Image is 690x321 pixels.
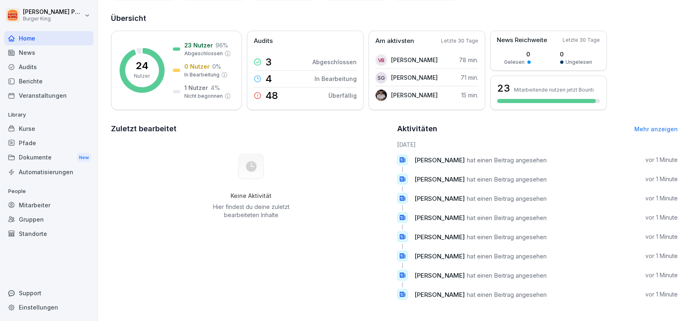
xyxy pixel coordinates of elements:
[504,50,531,58] p: 0
[4,136,93,150] a: Pfade
[4,150,93,165] a: DokumenteNew
[645,233,678,241] p: vor 1 Minute
[459,56,478,64] p: 78 min.
[4,165,93,179] a: Automatisierungen
[467,252,547,260] span: hat einen Beitrag angesehen
[184,41,213,49] p: 23 Nutzer
[467,195,547,202] span: hat einen Beitrag angesehen
[467,156,547,164] span: hat einen Beitrag angesehen
[4,300,93,314] a: Einstellungen
[23,16,83,22] p: Burger King
[645,290,678,299] p: vor 1 Minute
[23,9,83,16] p: [PERSON_NAME] Pandiloska
[77,153,91,162] div: New
[414,272,465,279] span: [PERSON_NAME]
[566,58,593,66] p: Ungelesen
[4,185,93,198] p: People
[4,121,93,136] a: Kurse
[254,36,273,46] p: Audits
[376,72,387,83] div: SG
[391,56,438,64] p: [PERSON_NAME]
[560,50,593,58] p: 0
[210,192,293,200] h5: Keine Aktivität
[514,87,594,93] p: Mitarbeitende nutzen jetzt Bounti
[328,91,357,100] p: Überfällig
[376,36,414,46] p: Am aktivsten
[467,175,547,183] span: hat einen Beitrag angesehen
[265,57,271,67] p: 3
[467,214,547,222] span: hat einen Beitrag angesehen
[376,54,387,66] div: VB
[4,108,93,121] p: Library
[461,91,478,99] p: 15 min.
[645,175,678,183] p: vor 1 Minute
[461,73,478,82] p: 71 min.
[391,91,438,99] p: [PERSON_NAME]
[563,36,600,44] p: Letzte 30 Tage
[645,252,678,260] p: vor 1 Minute
[414,252,465,260] span: [PERSON_NAME]
[210,83,220,92] p: 4 %
[397,140,678,149] h6: [DATE]
[136,61,149,71] p: 24
[414,233,465,241] span: [PERSON_NAME]
[4,227,93,241] a: Standorte
[265,74,272,84] p: 4
[645,213,678,222] p: vor 1 Minute
[645,156,678,164] p: vor 1 Minute
[441,37,478,45] p: Letzte 30 Tage
[184,62,210,71] p: 0 Nutzer
[184,92,223,100] p: Nicht begonnen
[414,214,465,222] span: [PERSON_NAME]
[414,195,465,202] span: [PERSON_NAME]
[497,81,510,95] h3: 23
[391,73,438,82] p: [PERSON_NAME]
[111,13,678,24] h2: Übersicht
[314,74,357,83] p: In Bearbeitung
[184,71,219,79] p: In Bearbeitung
[467,233,547,241] span: hat einen Beitrag angesehen
[215,41,228,49] p: 96 %
[212,62,221,71] p: 0 %
[497,36,547,45] p: News Reichweite
[4,31,93,45] a: Home
[4,60,93,74] a: Audits
[184,50,223,57] p: Abgeschlossen
[4,45,93,60] a: News
[265,91,278,101] p: 48
[134,72,150,80] p: Nutzer
[184,83,208,92] p: 1 Nutzer
[210,203,293,219] p: Hier findest du deine zuletzt bearbeiteten Inhalte
[645,271,678,279] p: vor 1 Minute
[467,272,547,279] span: hat einen Beitrag angesehen
[111,123,391,135] h2: Zuletzt bearbeitet
[4,286,93,300] div: Support
[4,212,93,227] a: Gruppen
[4,150,93,165] div: Dokumente
[414,175,465,183] span: [PERSON_NAME]
[467,291,547,299] span: hat einen Beitrag angesehen
[4,74,93,88] a: Berichte
[414,291,465,299] span: [PERSON_NAME]
[4,88,93,103] a: Veranstaltungen
[397,123,437,135] h2: Aktivitäten
[645,194,678,202] p: vor 1 Minute
[414,156,465,164] span: [PERSON_NAME]
[4,198,93,212] a: Mitarbeiter
[504,58,525,66] p: Gelesen
[634,126,678,132] a: Mehr anzeigen
[376,90,387,101] img: tw5tnfnssutukm6nhmovzqwr.png
[312,58,357,66] p: Abgeschlossen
